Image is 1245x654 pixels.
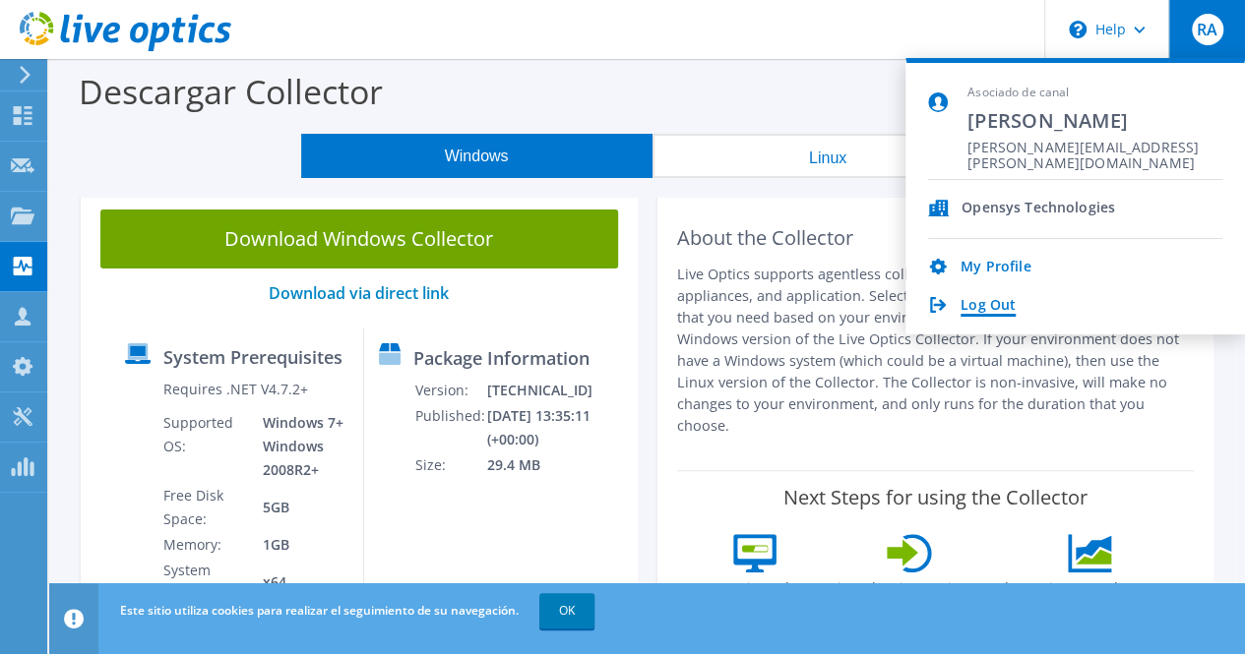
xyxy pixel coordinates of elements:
td: Size: [414,452,486,478]
a: Log Out [961,297,1016,316]
td: [DATE] 13:35:11 (+00:00) [486,403,629,452]
p: Live Optics supports agentless collection of different operating systems, appliances, and applica... [677,264,1195,437]
td: 29.4 MB [486,452,629,478]
a: Download via direct link [269,282,449,304]
label: Descargar Collector [79,69,383,114]
span: RA [1192,14,1223,45]
td: x64 [248,558,347,607]
div: Opensys Technologies [962,200,1115,218]
a: My Profile [961,259,1030,277]
span: Este sitio utiliza cookies para realizar el seguimiento de su navegación. [120,602,519,619]
td: System Type: [162,558,249,607]
td: [TECHNICAL_ID] [486,378,629,403]
button: Windows [301,134,653,178]
label: Requires .NET V4.7.2+ [163,380,308,399]
td: Free Disk Space: [162,483,249,532]
label: Log into the Live Optics portal and view your project [810,572,1009,618]
td: Supported OS: [162,410,249,483]
td: 1GB [248,532,347,558]
a: OK [539,593,594,628]
svg: \n [1069,21,1087,38]
td: Windows 7+ Windows 2008R2+ [248,410,347,483]
label: View your data within the project [1019,572,1160,618]
label: System Prerequisites [163,347,342,367]
label: Package Information [413,348,590,368]
a: Download Windows Collector [100,209,618,268]
button: Linux [653,134,1004,178]
td: 5GB [248,483,347,532]
span: Asociado de canal [967,85,1222,101]
span: [PERSON_NAME] [967,107,1222,134]
span: [PERSON_NAME][EMAIL_ADDRESS][PERSON_NAME][DOMAIN_NAME] [967,140,1222,158]
label: Next Steps for using the Collector [783,486,1088,509]
td: Published: [414,403,486,452]
td: Memory: [162,532,249,558]
label: Unzip and run the .exe [710,572,800,618]
td: Version: [414,378,486,403]
h2: About the Collector [677,226,1195,250]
